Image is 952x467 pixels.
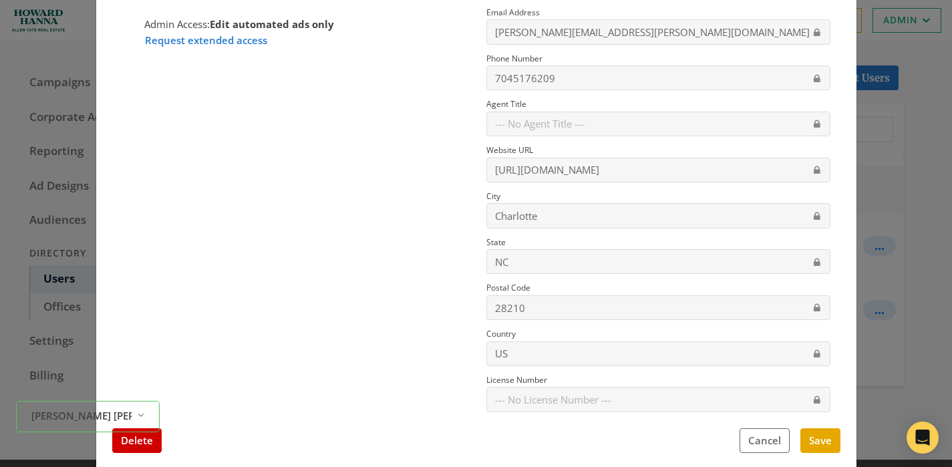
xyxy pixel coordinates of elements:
input: Email Address [486,19,830,44]
small: City [486,190,500,202]
button: Delete [112,428,162,453]
input: State [486,249,830,274]
input: License Number [486,387,830,412]
input: Website URL [486,158,830,182]
input: Phone Number [486,65,830,90]
button: Request extended access [144,32,268,49]
button: Save [800,428,840,453]
button: Cancel [740,428,790,453]
span: Admin Access: [144,17,334,31]
div: Open Intercom Messenger [907,422,939,454]
small: Website URL [486,144,533,156]
span: [PERSON_NAME] [PERSON_NAME] [31,408,132,424]
small: State [486,237,506,248]
input: Postal Code [486,295,830,320]
small: License Number [486,374,547,385]
small: Country [486,328,516,339]
small: Email Address [486,7,540,18]
input: Agent Title [486,112,830,136]
input: Country [486,341,830,366]
small: Agent Title [486,98,526,110]
button: [PERSON_NAME] [PERSON_NAME] [16,401,160,432]
small: Phone Number [486,53,542,64]
small: Postal Code [486,282,530,293]
input: City [486,203,830,228]
strong: Edit automated ads only [210,17,334,31]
